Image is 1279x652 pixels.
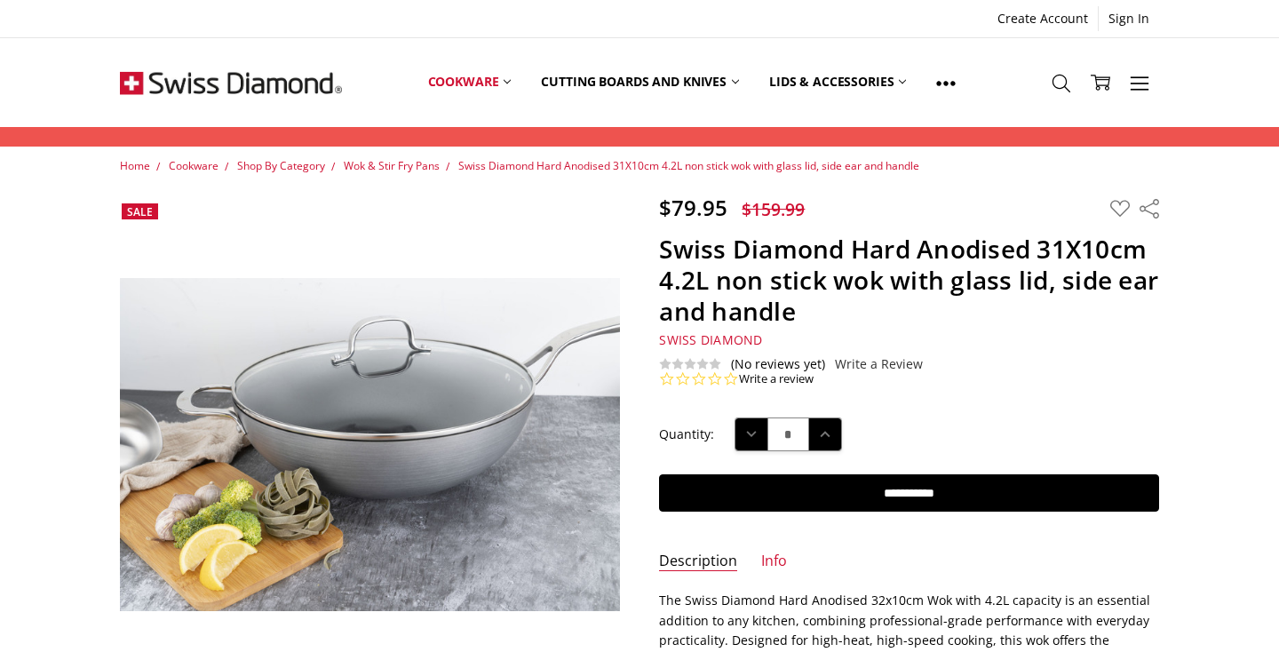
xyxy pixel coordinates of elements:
[659,552,737,572] a: Description
[237,158,325,173] a: Shop By Category
[742,197,805,221] span: $159.99
[659,331,762,348] span: Swiss Diamond
[988,6,1098,31] a: Create Account
[120,38,342,127] img: Free Shipping On Every Order
[754,43,921,122] a: Lids & Accessories
[120,158,150,173] a: Home
[659,425,714,444] label: Quantity:
[731,357,825,371] span: (No reviews yet)
[835,357,923,371] a: Write a Review
[458,158,919,173] a: Swiss Diamond Hard Anodised 31X10cm 4.2L non stick wok with glass lid, side ear and handle
[761,552,787,572] a: Info
[739,371,814,387] a: Write a review
[344,158,440,173] a: Wok & Stir Fry Pans
[1099,6,1159,31] a: Sign In
[127,204,153,219] span: Sale
[659,234,1159,327] h1: Swiss Diamond Hard Anodised 31X10cm 4.2L non stick wok with glass lid, side ear and handle
[921,43,971,123] a: Show All
[413,43,527,122] a: Cookware
[659,193,727,222] span: $79.95
[526,43,754,122] a: Cutting boards and knives
[169,158,218,173] a: Cookware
